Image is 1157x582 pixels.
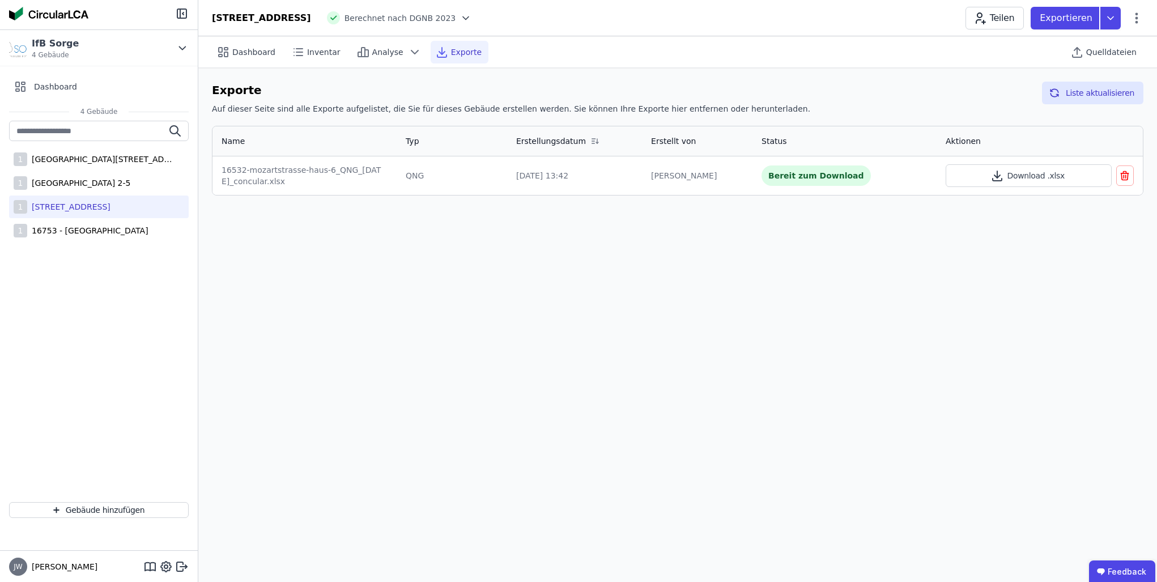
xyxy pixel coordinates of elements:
[651,135,696,147] div: Erstellt von
[232,46,275,58] span: Dashboard
[372,46,403,58] span: Analyse
[212,11,311,25] div: [STREET_ADDRESS]
[14,176,27,190] div: 1
[451,46,482,58] span: Exporte
[9,7,88,20] img: Concular
[212,103,810,114] h6: Auf dieser Seite sind alle Exporte aufgelistet, die Sie für dieses Gebäude erstellen werden. Sie ...
[27,177,130,189] div: [GEOGRAPHIC_DATA] 2-5
[14,224,27,237] div: 1
[27,561,97,572] span: [PERSON_NAME]
[946,164,1112,187] button: Download .xlsx
[762,165,871,186] div: Bereit zum Download
[14,152,27,166] div: 1
[32,37,79,50] div: IfB Sorge
[212,82,810,99] h6: Exporte
[1040,11,1095,25] p: Exportieren
[27,225,148,236] div: 16753 - [GEOGRAPHIC_DATA]
[222,135,245,147] div: Name
[32,50,79,60] span: 4 Gebäude
[27,201,110,213] div: [STREET_ADDRESS]
[516,170,633,181] div: [DATE] 13:42
[651,170,743,181] div: [PERSON_NAME]
[516,135,586,147] div: Erstellungsdatum
[762,135,787,147] div: Status
[946,135,981,147] div: Aktionen
[965,7,1024,29] button: Teilen
[406,170,498,181] div: QNG
[9,39,27,57] img: IfB Sorge
[27,154,175,165] div: [GEOGRAPHIC_DATA][STREET_ADDRESS]
[69,107,129,116] span: 4 Gebäude
[1042,82,1143,104] button: Liste aktualisieren
[14,200,27,214] div: 1
[1086,46,1137,58] span: Quelldateien
[34,81,77,92] span: Dashboard
[307,46,341,58] span: Inventar
[406,135,419,147] div: Typ
[344,12,456,24] span: Berechnet nach DGNB 2023
[14,563,22,570] span: JW
[9,502,189,518] button: Gebäude hinzufügen
[222,164,388,187] div: 16532-mozartstrasse-haus-6_QNG_[DATE]_concular.xlsx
